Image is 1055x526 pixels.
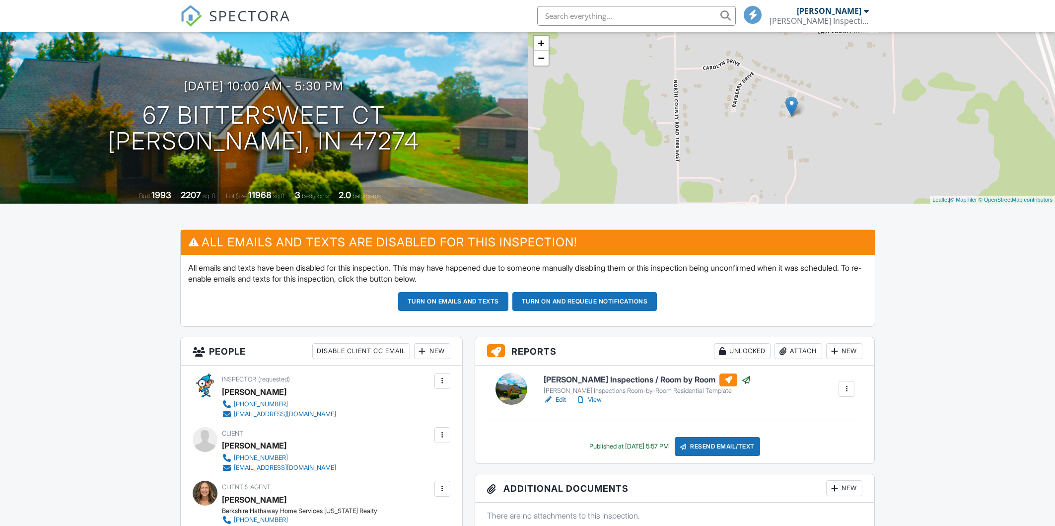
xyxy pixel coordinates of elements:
[151,190,171,200] div: 1993
[714,343,771,359] div: Unlocked
[950,197,977,203] a: © MapTiler
[295,190,300,200] div: 3
[770,16,869,26] div: Kloeker Inspections
[979,197,1053,203] a: © OpenStreetMap contributors
[222,430,243,437] span: Client
[222,399,336,409] a: [PHONE_NUMBER]
[544,395,566,405] a: Edit
[222,515,369,525] a: [PHONE_NUMBER]
[180,5,202,27] img: The Best Home Inspection Software - Spectora
[339,190,351,200] div: 2.0
[826,480,862,496] div: New
[234,464,336,472] div: [EMAIL_ADDRESS][DOMAIN_NAME]
[258,376,290,383] span: (requested)
[475,474,875,503] h3: Additional Documents
[248,190,272,200] div: 11968
[222,483,271,491] span: Client's Agent
[222,453,336,463] a: [PHONE_NUMBER]
[180,13,290,34] a: SPECTORA
[544,374,751,395] a: [PERSON_NAME] Inspections / Room by Room [PERSON_NAME] Inspections Room-by-Room Residential Template
[512,292,657,311] button: Turn on and Requeue Notifications
[222,463,336,473] a: [EMAIL_ADDRESS][DOMAIN_NAME]
[675,437,760,456] div: Resend Email/Text
[226,192,247,200] span: Lot Size
[181,190,201,200] div: 2207
[414,343,450,359] div: New
[222,438,286,453] div: [PERSON_NAME]
[544,374,751,386] h6: [PERSON_NAME] Inspections / Room by Room
[234,410,336,418] div: [EMAIL_ADDRESS][DOMAIN_NAME]
[234,454,288,462] div: [PHONE_NUMBER]
[312,343,410,359] div: Disable Client CC Email
[932,197,949,203] a: Leaflet
[181,337,462,366] h3: People
[534,51,549,66] a: Zoom out
[797,6,861,16] div: [PERSON_NAME]
[234,516,288,524] div: [PHONE_NUMBER]
[222,507,377,515] div: Berkshire Hathaway Home Services [US_STATE] Realty
[589,443,669,451] div: Published at [DATE] 5:57 PM
[544,387,751,395] div: [PERSON_NAME] Inspections Room-by-Room Residential Template
[487,510,863,521] p: There are no attachments to this inspection.
[188,262,867,285] p: All emails and texts have been disabled for this inspection. This may have happened due to someon...
[222,376,256,383] span: Inspector
[930,196,1055,204] div: |
[774,343,822,359] div: Attach
[222,409,336,419] a: [EMAIL_ADDRESS][DOMAIN_NAME]
[139,192,150,200] span: Built
[302,192,329,200] span: bedrooms
[534,36,549,51] a: Zoom in
[181,230,875,254] h3: All emails and texts are disabled for this inspection!
[576,395,602,405] a: View
[826,343,862,359] div: New
[184,79,344,93] h3: [DATE] 10:00 am - 5:30 pm
[537,6,736,26] input: Search everything...
[475,337,875,366] h3: Reports
[273,192,285,200] span: sq.ft.
[209,5,290,26] span: SPECTORA
[203,192,216,200] span: sq. ft.
[108,102,420,155] h1: 67 Bittersweet Ct [PERSON_NAME], IN 47274
[352,192,381,200] span: bathrooms
[222,384,286,399] div: [PERSON_NAME]
[222,492,286,507] a: [PERSON_NAME]
[234,400,288,408] div: [PHONE_NUMBER]
[398,292,508,311] button: Turn on emails and texts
